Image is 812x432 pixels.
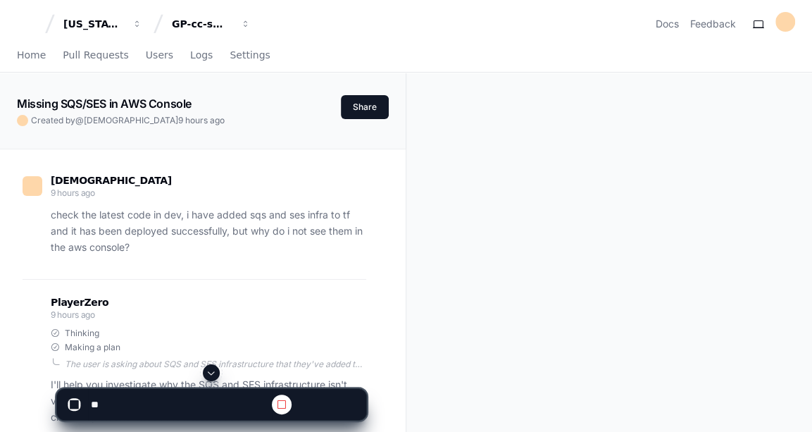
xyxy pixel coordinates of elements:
span: Home [17,51,46,59]
a: Home [17,39,46,72]
span: Pull Requests [63,51,128,59]
div: [US_STATE] Pacific [63,17,124,31]
div: GP-cc-sml-apps [172,17,232,31]
a: Logs [190,39,213,72]
div: The user is asking about SQS and SES infrastructure that they've added to Terraform and deployed,... [65,359,366,370]
span: PlayerZero [51,298,108,307]
span: 9 hours ago [51,309,95,320]
p: check the latest code in dev, i have added sqs and ses infra to tf and it has been deployed succe... [51,207,366,255]
button: Share [341,95,389,119]
a: Pull Requests [63,39,128,72]
span: 9 hours ago [51,187,95,198]
button: GP-cc-sml-apps [166,11,256,37]
span: [DEMOGRAPHIC_DATA] [84,115,178,125]
a: Users [146,39,173,72]
span: Created by [31,115,225,126]
a: Docs [656,17,679,31]
a: Settings [230,39,270,72]
span: Users [146,51,173,59]
span: @ [75,115,84,125]
span: 9 hours ago [178,115,225,125]
span: Logs [190,51,213,59]
button: Feedback [690,17,736,31]
button: [US_STATE] Pacific [58,11,148,37]
span: [DEMOGRAPHIC_DATA] [51,175,172,186]
span: Thinking [65,328,99,339]
span: Making a plan [65,342,120,353]
app-text-character-animate: Missing SQS/SES in AWS Console [17,97,192,111]
span: Settings [230,51,270,59]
